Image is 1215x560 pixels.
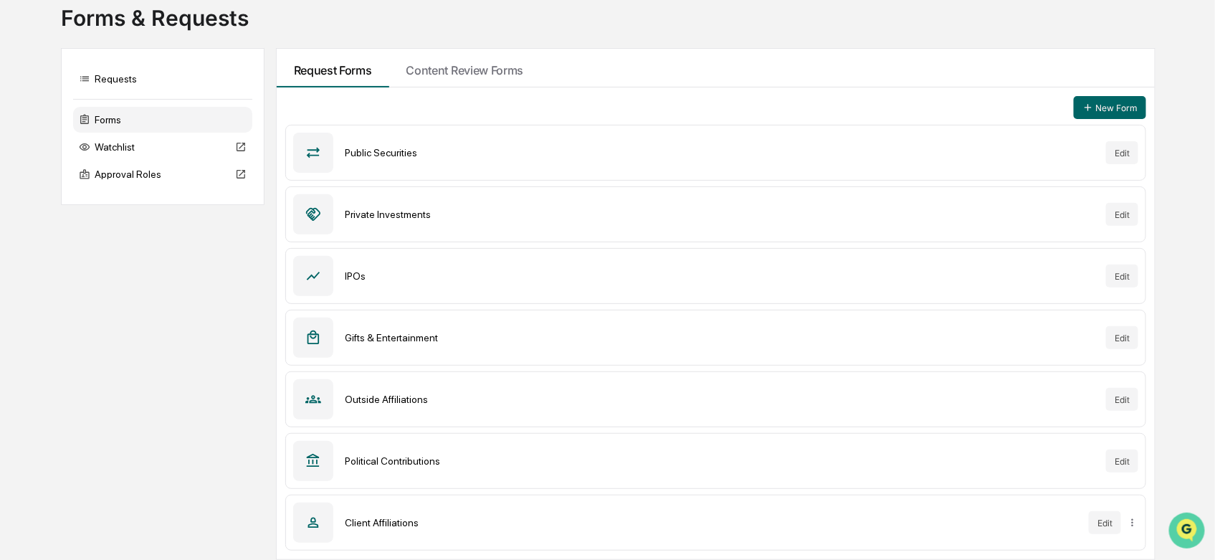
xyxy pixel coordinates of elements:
span: [DATE] [232,290,261,301]
div: Requests [73,66,252,92]
div: Forms [73,107,252,133]
strong: Affiliation Holder Name [53,403,182,414]
div: Gifts & Entertainment [345,332,1095,343]
img: 1746055101610-c473b297-6a78-478c-a979-82029cc54cd1 [29,172,40,184]
span: [DATE] [128,190,158,201]
button: Edit [1106,141,1138,164]
div: Outside Affiliations [345,394,1095,405]
button: Edit [1106,203,1138,226]
button: back [14,11,32,29]
button: Request Forms [277,49,389,87]
div: Political Contributions [345,455,1095,467]
div: Public Securities [345,147,1095,158]
button: Edit [1106,450,1138,473]
button: Edit [1106,326,1138,349]
button: New Form [1074,96,1146,119]
div: IPOs [345,270,1095,282]
strong: Submitting On Behalf Of [53,386,189,397]
span: [PERSON_NAME] [46,190,118,201]
span: • [120,190,125,201]
button: Content Review Forms [389,49,541,87]
button: Edit [1106,388,1138,411]
img: Go home [37,11,54,29]
button: Edit [1089,511,1121,534]
button: Send [248,439,265,456]
div: Thanks, [PERSON_NAME]! Could you send me the fields that need to match? [93,228,254,280]
img: Mark Michael Astarita [14,158,37,181]
div: Client Affiliations [345,517,1078,528]
button: Edit [1106,265,1138,288]
div: Watchlist [73,134,252,160]
div: Approval Roles [73,161,252,187]
div: Private Investments [345,209,1095,220]
p: Hi [PERSON_NAME]! It's going to be the same fields as the manual upload. The fields are: [53,326,241,377]
iframe: Open customer support [1169,513,1208,551]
